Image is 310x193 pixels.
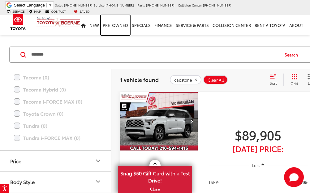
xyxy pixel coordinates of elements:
span: Grid [291,81,298,86]
label: Toyota Crown (0) [14,108,97,119]
a: Collision Center [211,15,253,35]
a: Pre-Owned [101,15,130,35]
span: Contact [51,9,66,14]
button: Next image [185,110,198,132]
label: Tacoma (0) [14,72,97,83]
button: Body StyleBody Style [0,172,112,192]
img: 2026 Toyota Sequoia Capstone [120,92,198,151]
a: 2026 Toyota Sequoia Capstone2026 Toyota Sequoia Capstone2026 Toyota Sequoia Capstone2026 Toyota S... [120,92,198,150]
span: ​ [46,3,47,7]
label: Tacoma i-FORCE MAX (0) [14,96,97,107]
label: Tundra (0) [14,120,97,131]
a: Home [79,15,88,35]
label: Tundra i-FORCE MAX (0) [14,132,97,143]
svg: Start Chat [284,167,304,187]
a: Contact [44,9,67,14]
button: PricePrice [0,151,112,171]
input: Search by Make, Model, or Keyword [31,47,279,62]
span: Service [12,9,25,14]
button: Grid View [283,74,303,86]
a: Specials [130,15,153,35]
span: Collision Center [178,3,202,7]
span: Snag $50 Gift Card with a Test Drive! [118,167,192,186]
button: Search [279,47,307,62]
span: Less [252,162,260,168]
span: ▼ [48,3,52,7]
span: $89,905 [209,127,308,142]
img: Vic Vaughan Toyota of Boerne [36,17,80,28]
span: [DATE] Price: [209,146,308,152]
span: Select Language [14,3,45,7]
div: Price [10,158,21,164]
span: Map [34,9,41,14]
span: Sales [55,3,63,7]
span: TSRP: [209,179,219,185]
img: Toyota [6,12,30,32]
a: About [287,15,305,35]
div: Body Style [94,178,102,185]
span: Clear All [208,78,224,83]
span: capstone [174,78,192,83]
span: Sort [270,80,277,86]
button: remove capstone [170,75,201,84]
button: Clear All [203,75,228,84]
a: Finance [153,15,174,35]
span: [PHONE_NUMBER] [146,3,174,7]
a: My Saved Vehicles [72,9,91,14]
span: 1 vehicle found [120,76,159,83]
a: New [88,15,101,35]
div: 2026 Toyota Sequoia Capstone 0 [120,92,198,150]
a: Rent a Toyota [253,15,287,35]
span: Saved [80,9,90,14]
button: Toggle Chat Window [284,167,304,187]
a: Select Language​ [14,3,52,7]
span: [PHONE_NUMBER] [105,3,134,7]
a: Map [28,9,42,14]
span: Service [94,3,105,7]
a: Service [6,9,26,14]
div: Body Style [10,179,35,185]
button: Less [249,159,267,171]
span: [PHONE_NUMBER] [64,3,93,7]
div: Price [94,157,102,164]
a: Service & Parts: Opens in a new tab [174,15,211,35]
button: Select sort value [267,74,283,86]
span: Parts [137,3,145,7]
span: [PHONE_NUMBER] [203,3,231,7]
label: Tacoma Hybrid (0) [14,84,97,95]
